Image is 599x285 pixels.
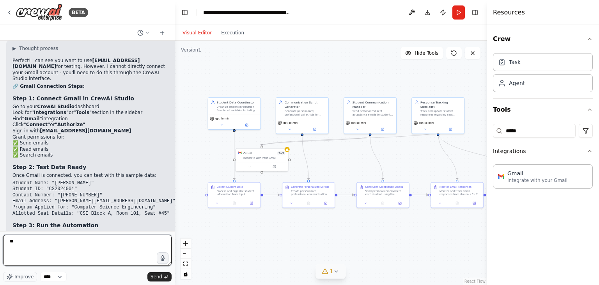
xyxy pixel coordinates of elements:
[365,189,407,196] div: Send personalized emails to each student using the generated scripts as the initial contact metho...
[181,259,191,269] button: fit view
[370,127,395,132] button: Open in side panel
[368,136,385,180] g: Edge from 068290b6-a160-49da-af2f-0b0961beb401 to 9f7377e2-ebd5-4626-8bcb-d7204b525efd
[353,110,394,116] div: Send personalized seat acceptance emails to students using the generated scripts and handle the i...
[283,121,298,125] span: gpt-4o-mini
[179,7,190,18] button: Hide left sidebar
[493,8,525,17] h4: Resources
[448,201,466,206] button: No output available
[318,201,333,206] button: Open in side panel
[464,279,486,283] a: React Flow attribution
[203,9,291,16] nav: breadcrumb
[243,151,252,155] div: Gmail
[12,134,175,159] li: Grant permissions for:
[12,110,175,116] li: Look for or section in the sidebar
[412,193,428,197] g: Edge from 9f7377e2-ebd5-4626-8bcb-d7204b525efd to ec6c0cf2-3533-4181-ab3c-2ac36a9f2900
[147,272,172,281] button: Send
[37,104,74,109] strong: CrewAI Studio
[40,128,131,134] strong: [EMAIL_ADDRESS][DOMAIN_NAME]
[282,182,335,208] div: Generate Personalized ScriptsCreate personalized, professional communication scripts for each stu...
[12,95,134,102] strong: Step 1: Connect Gmail in CrewAI Studio
[12,173,175,179] p: Once Gmail is connected, you can test with this sample data:
[181,269,191,279] button: toggle interactivity
[260,132,440,146] g: Edge from fcb37095-a80f-4b8d-837d-49d0a38d6127 to d2accb02-195f-4729-9c00-f00dd3a228ab
[300,136,310,180] g: Edge from c347fc93-5a66-4e39-ac68-722e79232f0f to 76e36dda-792d-41f7-b469-47a9048cc691
[291,189,332,196] div: Create personalized, professional communication scripts for each student that includes their name...
[401,47,443,59] button: Hide Tools
[73,110,92,115] strong: "Tools"
[16,4,62,21] img: Logo
[238,151,242,155] img: Gmail
[12,152,175,159] li: ✅ Search emails
[157,252,168,264] button: Click to speak your automation idea
[420,100,462,109] div: Response Tracking Specialist
[134,28,153,37] button: Switch to previous chat
[467,201,481,206] button: Open in side panel
[507,169,567,177] div: Gmail
[215,117,230,121] span: gpt-4o-mini
[420,110,462,116] div: Track and update student responses regarding seat acceptance, decline, or queries using Gmail mon...
[178,28,216,37] button: Visual Editor
[225,201,243,206] button: No output available
[493,50,593,98] div: Crew
[217,100,258,105] div: Student Data Coordinator
[353,100,394,109] div: Student Communication Manager
[299,201,317,206] button: No output available
[277,151,285,155] span: Number of enabled actions
[493,99,593,121] button: Tools
[285,100,326,109] div: Communication Script Generator
[493,121,593,201] div: Tools
[12,104,175,110] li: Go to your dashboard
[151,274,162,280] span: Send
[276,97,329,134] div: Communication Script GeneratorGenerate personalized, professional call scripts for students that ...
[436,132,459,180] g: Edge from fcb37095-a80f-4b8d-837d-49d0a38d6127 to ec6c0cf2-3533-4181-ab3c-2ac36a9f2900
[291,185,329,189] div: Generate Personalized Scripts
[181,239,191,279] div: React Flow controls
[12,128,175,134] li: Sign in with
[493,161,593,195] div: Integrations
[419,121,434,125] span: gpt-4o-mini
[351,121,366,125] span: gpt-4o-mini
[24,122,50,127] strong: "Connect"
[14,274,34,280] span: Improve
[55,122,85,127] strong: "Authorize"
[235,123,259,128] button: Open in side panel
[12,140,175,146] li: ✅ Send emails
[12,164,86,170] strong: Step 2: Test Data Ready
[69,8,88,17] div: BETA
[411,97,464,134] div: Response Tracking SpecialistTrack and update student responses regarding seat acceptance, decline...
[232,132,236,180] g: Edge from 8128e561-e7a9-4eab-81fa-3f59971b7810 to 4b6cb8a6-359b-4a9b-a872-cde0af2699b8
[181,239,191,249] button: zoom in
[344,97,397,134] div: Student Communication ManagerSend personalized seat acceptance emails to students using the gener...
[337,193,354,197] g: Edge from 76e36dda-792d-41f7-b469-47a9048cc691 to 9f7377e2-ebd5-4626-8bcb-d7204b525efd
[438,127,463,132] button: Open in side panel
[509,79,525,87] div: Agent
[12,58,140,69] strong: [EMAIL_ADDRESS][DOMAIN_NAME]
[393,201,407,206] button: Open in side panel
[303,127,327,132] button: Open in side panel
[217,185,243,189] div: Collect Student Data
[12,45,58,52] button: ▶Thought process
[365,185,403,189] div: Send Seat Acceptance Emails
[509,58,521,66] div: Task
[244,201,259,206] button: Open in side panel
[431,182,484,208] div: Monitor Email ResponsesMonitor and track email responses from students for 24-48 hours after init...
[22,116,42,121] strong: "Gmail"
[12,84,85,89] strong: 🔗 Gmail Connection Steps:
[493,28,593,50] button: Crew
[440,189,481,196] div: Monitor and track email responses from students for 24-48 hours after initial email dispatch. Ide...
[330,267,333,275] span: 1
[3,272,37,282] button: Improve
[217,189,258,196] div: Process and organize student information from input variables including: {student_name}, {student...
[356,182,409,208] div: Send Seat Acceptance EmailsSend personalized emails to each student using the generated scripts a...
[493,141,593,161] button: Integrations
[217,105,258,112] div: Organize student information from input variables including name, ID, contact details, program, a...
[12,222,98,228] strong: Step 3: Run the Automation
[216,28,249,37] button: Execution
[498,173,504,180] img: Gmail
[440,185,471,189] div: Monitor Email Responses
[263,193,280,197] g: Edge from 4b6cb8a6-359b-4a9b-a872-cde0af2699b8 to 76e36dda-792d-41f7-b469-47a9048cc691
[181,47,201,53] div: Version 1
[12,146,175,153] li: ✅ Read emails
[156,28,168,37] button: Start a new chat
[12,180,175,216] code: Student Name: "[PERSON_NAME]" Student ID: "CS2024001" Contact Number: "[PHONE_NUMBER]" Email Addr...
